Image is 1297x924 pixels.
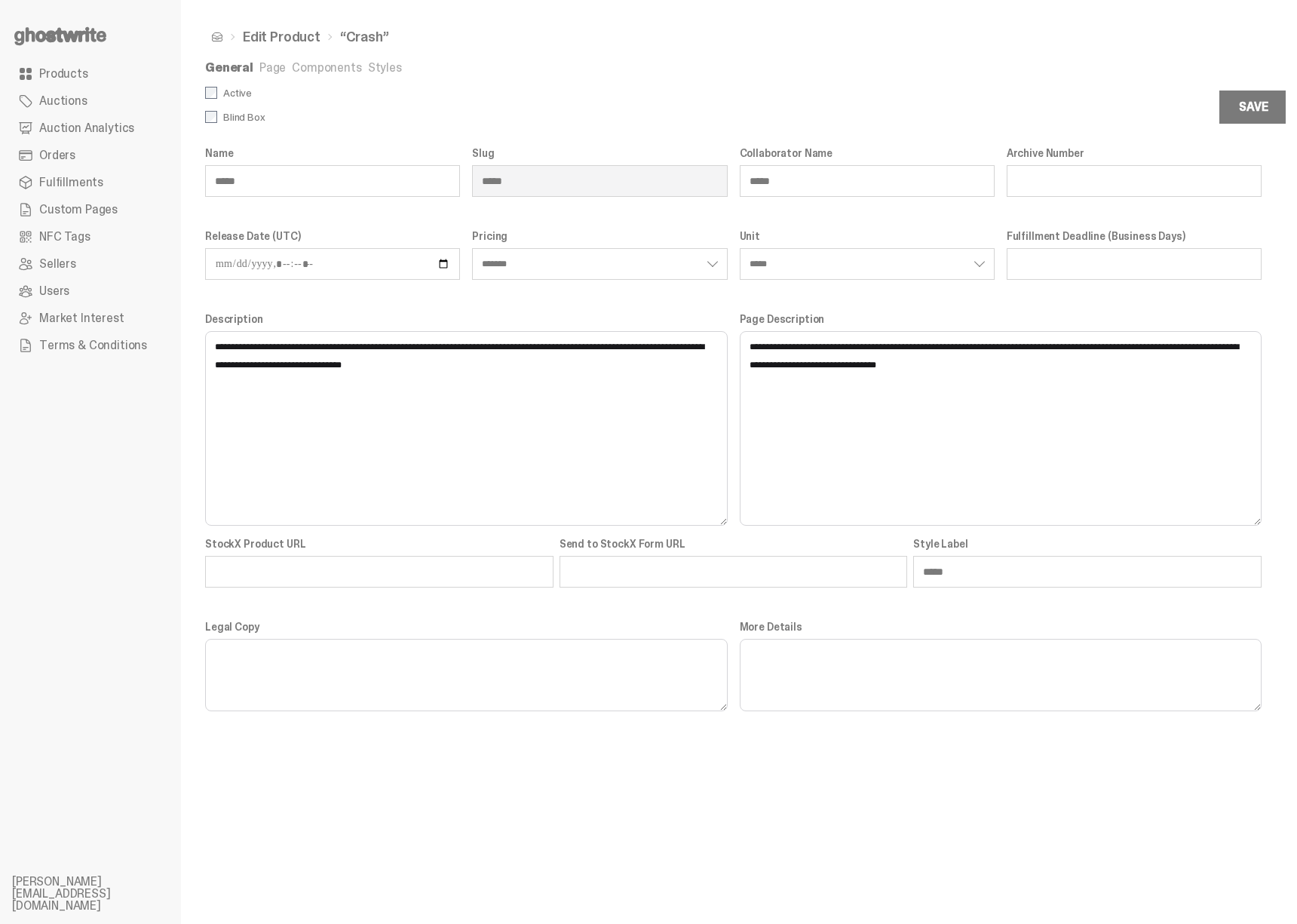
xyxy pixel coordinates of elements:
[12,223,169,250] a: NFC Tags
[472,230,727,242] label: Pricing
[205,538,553,550] label: StockX Product URL
[12,332,169,359] a: Terms & Conditions
[12,250,169,278] a: Sellers
[1007,230,1262,242] label: Fulfillment Deadline (Business Days)
[39,231,90,243] span: NFC Tags
[205,60,253,75] a: General
[39,339,147,351] span: Terms & Conditions
[39,95,87,107] span: Auctions
[39,68,88,80] span: Products
[39,177,103,189] span: Fulfillments
[368,60,402,75] a: Styles
[12,87,169,115] a: Auctions
[12,305,169,332] a: Market Interest
[12,142,169,169] a: Orders
[320,30,389,44] li: “Crash”
[12,196,169,223] a: Custom Pages
[740,230,995,242] label: Unit
[205,313,728,325] label: Description
[205,87,217,99] input: Active
[243,30,320,44] a: Edit Product
[740,621,1262,633] label: More Details
[12,876,193,912] li: [PERSON_NAME][EMAIL_ADDRESS][DOMAIN_NAME]
[1239,101,1268,113] div: Save
[205,621,728,633] label: Legal Copy
[12,278,169,305] a: Users
[12,169,169,196] a: Fulfillments
[205,230,460,242] label: Release Date (UTC)
[205,87,734,99] label: Active
[12,115,169,142] a: Auction Analytics
[39,204,118,216] span: Custom Pages
[913,538,1262,550] label: Style Label
[259,60,286,75] a: Page
[560,538,908,550] label: Send to StockX Form URL
[1007,147,1262,159] label: Archive Number
[205,111,217,123] input: Blind Box
[740,313,1262,325] label: Page Description
[39,312,124,324] span: Market Interest
[740,147,995,159] label: Collaborator Name
[292,60,361,75] a: Components
[12,60,169,87] a: Products
[39,122,134,134] span: Auction Analytics
[205,111,734,123] label: Blind Box
[1219,91,1287,124] button: Save
[39,285,69,297] span: Users
[39,149,75,161] span: Orders
[205,147,460,159] label: Name
[39,258,76,270] span: Sellers
[472,147,727,159] label: Slug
